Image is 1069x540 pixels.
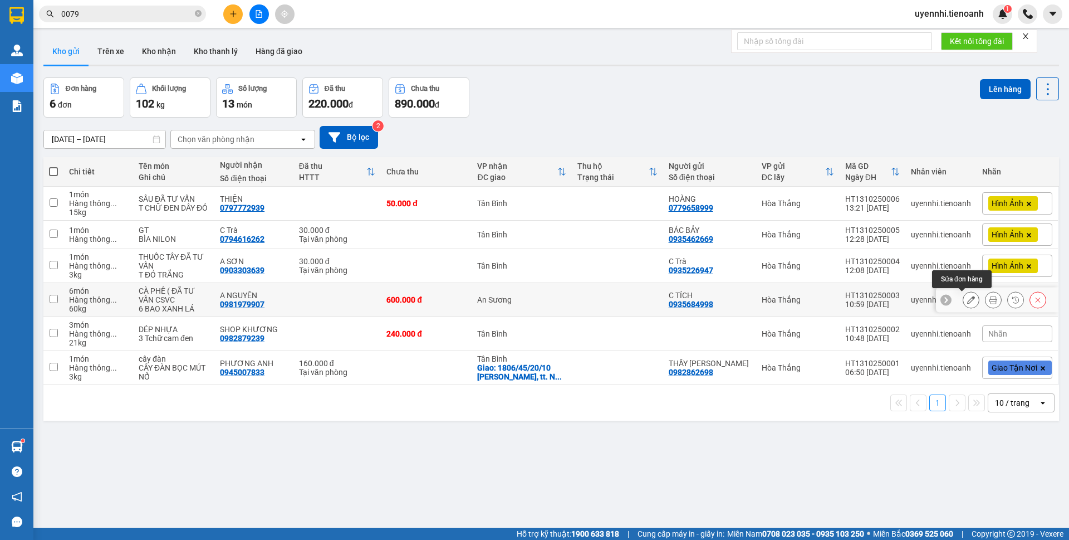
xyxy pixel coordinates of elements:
[220,174,288,183] div: Số điện thoại
[389,77,469,118] button: Chưa thu890.000đ
[69,363,128,372] div: Hàng thông thường
[222,97,234,110] span: 13
[992,261,1023,271] span: Hình Ảnh
[69,261,128,270] div: Hàng thông thường
[669,235,713,244] div: 0935462669
[69,270,128,279] div: 3 kg
[911,230,971,239] div: uyennhi.tienoanh
[386,167,466,176] div: Chưa thu
[136,97,154,110] span: 102
[299,162,367,171] div: Đã thu
[669,173,751,182] div: Số điện thoại
[220,325,288,334] div: SHOP KHƯƠNG
[1007,530,1015,538] span: copyright
[577,162,648,171] div: Thu hộ
[110,329,117,338] span: ...
[669,266,713,275] div: 0935226947
[69,252,128,261] div: 1 món
[1004,5,1012,13] sup: 1
[669,359,751,368] div: THẦY NGỌC
[950,35,1004,47] span: Kết nối tổng đài
[302,77,383,118] button: Đã thu220.000đ
[12,466,22,477] span: question-circle
[299,368,376,377] div: Tại văn phòng
[220,257,288,266] div: A SƠN
[299,226,376,235] div: 30.000 đ
[1023,9,1033,19] img: phone-icon
[1022,32,1029,40] span: close
[299,266,376,275] div: Tại văn phòng
[220,266,264,275] div: 0903303639
[1043,4,1062,24] button: caret-down
[477,363,566,381] div: Giao: 1806/45/20/10 Huỳnh Tấn Phát, tt. Nhà Bè, Nhà Bè, Hồ Chí Minh
[139,363,209,381] div: CÂY ĐÀN BỌC MÚT NỔ
[110,261,117,270] span: ...
[472,157,572,187] th: Toggle SortBy
[477,230,566,239] div: Tân Bình
[905,529,953,538] strong: 0369 525 060
[12,517,22,527] span: message
[669,194,751,203] div: HOÀNG
[669,162,751,171] div: Người gửi
[69,208,128,217] div: 15 kg
[46,10,54,18] span: search
[69,338,128,347] div: 21 kg
[395,97,435,110] span: 890.000
[845,194,900,203] div: HT1310250006
[43,18,154,26] strong: NHẬN HÀNG NHANH - GIAO TỐC HÀNH
[756,157,840,187] th: Toggle SortBy
[220,359,288,368] div: PHƯƠNG ANH
[911,329,971,338] div: uyennhi.tienoanh
[139,286,209,304] div: CÀ PHÊ ( ĐÃ TƯ VẤN CSVC
[320,126,378,149] button: Bộ lọc
[185,38,247,65] button: Kho thanh lý
[845,203,900,212] div: 13:21 [DATE]
[963,291,979,308] div: Sửa đơn hàng
[845,368,900,377] div: 06:50 [DATE]
[11,100,23,112] img: solution-icon
[255,10,263,18] span: file-add
[237,100,252,109] span: món
[139,270,209,279] div: T ĐỎ TRẮNG
[308,97,349,110] span: 220.000
[517,528,619,540] span: Hỗ trợ kỹ thuật:
[139,235,209,244] div: BÌA NILON
[139,325,209,334] div: DÉP NHỰA
[372,120,384,132] sup: 2
[11,45,23,56] img: warehouse-icon
[911,199,971,208] div: uyennhi.tienoanh
[195,9,202,20] span: close-circle
[669,257,751,266] div: C Trà
[669,368,713,377] div: 0982862698
[477,173,557,182] div: ĐC giao
[1048,9,1058,19] span: caret-down
[386,295,466,304] div: 600.000 đ
[840,157,905,187] th: Toggle SortBy
[845,266,900,275] div: 12:08 [DATE]
[89,38,133,65] button: Trên xe
[12,492,22,502] span: notification
[669,226,751,235] div: BÁC BẢY
[69,190,128,199] div: 1 món
[293,157,381,187] th: Toggle SortBy
[178,134,254,145] div: Chọn văn phòng nhận
[477,329,566,338] div: Tân Bình
[873,528,953,540] span: Miền Bắc
[386,199,466,208] div: 50.000 đ
[669,291,751,300] div: C TÍCH
[110,199,117,208] span: ...
[737,32,932,50] input: Nhập số tổng đài
[299,235,376,244] div: Tại văn phòng
[110,295,117,304] span: ...
[992,198,1023,208] span: Hình Ảnh
[477,199,566,208] div: Tân Bình
[85,67,126,72] span: ĐT: 0935 882 082
[58,100,72,109] span: đơn
[762,199,834,208] div: Hòa Thắng
[69,295,128,304] div: Hàng thông thường
[477,261,566,270] div: Tân Bình
[571,529,619,538] strong: 1900 633 818
[195,10,202,17] span: close-circle
[762,295,834,304] div: Hòa Thắng
[477,295,566,304] div: An Sương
